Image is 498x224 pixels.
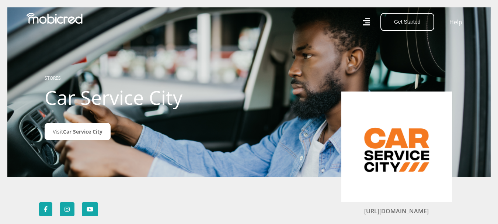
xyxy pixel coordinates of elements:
img: Car Service City [352,103,441,191]
span: Car Service City [63,128,102,135]
button: Get Started [380,13,434,31]
a: STORES [45,75,61,81]
a: VisitCar Service City [45,123,111,140]
a: [URL][DOMAIN_NAME] [364,207,429,215]
a: Help [449,17,463,27]
a: Subscribe to Car Service City on YouTube [82,202,98,216]
img: Mobicred [27,13,83,24]
a: Follow Car Service City on Facebook [39,202,52,216]
a: Follow Car Service City on Instagram [60,202,74,216]
h1: Car Service City [45,86,209,109]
